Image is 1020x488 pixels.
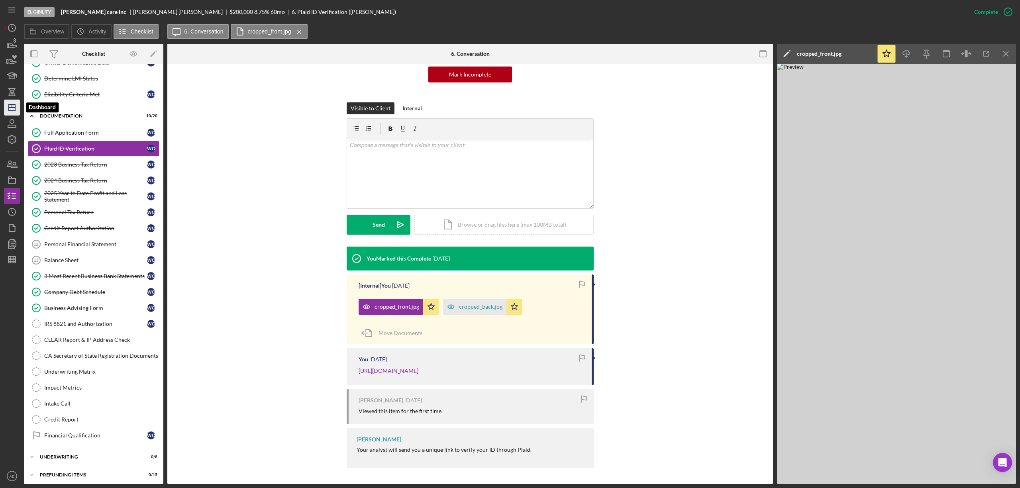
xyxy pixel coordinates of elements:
[44,209,147,216] div: Personal Tax Return
[28,268,159,284] a: 3 Most Recent Business Bank StatementsWO
[44,337,159,343] div: CLEAR Report & IP Address Check
[229,8,253,15] span: $200,000
[359,356,368,363] div: You
[375,304,419,310] div: cropped_front.jpg
[271,9,285,15] div: 60 mo
[24,24,69,39] button: Overview
[797,51,841,57] div: cropped_front.jpg
[777,64,1016,484] img: Preview
[28,204,159,220] a: Personal Tax ReturnWO
[993,453,1012,472] div: Open Intercom Messenger
[44,145,147,152] div: Plaid ID Verification
[71,24,111,39] button: Activity
[147,90,155,98] div: W O
[44,190,147,203] div: 2025 Year to Date Profit and Loss Statement
[459,304,502,310] div: cropped_back.jpg
[231,24,308,39] button: cropped_front.jpg
[147,272,155,280] div: W O
[40,472,137,477] div: Prefunding Items
[44,257,147,263] div: Balance Sheet
[28,252,159,268] a: 13Balance SheetWO
[28,380,159,396] a: Impact Metrics
[147,304,155,312] div: W O
[143,455,157,459] div: 0 / 8
[359,408,443,414] div: Viewed this item for the first time.
[44,161,147,168] div: 2023 Business Tax Return
[359,282,391,289] div: [Internal] You
[28,86,159,102] a: Eligibility Criteria MetWO
[147,256,155,264] div: W O
[147,320,155,328] div: W O
[44,75,159,82] div: Determine LMI Status
[44,432,147,439] div: Financial Qualification
[28,412,159,427] a: Credit Report
[28,427,159,443] a: Financial QualificationWO
[369,356,387,363] time: 2025-09-09 19:44
[44,321,147,327] div: IRS 8821 and Authorization
[44,384,159,391] div: Impact Metrics
[28,396,159,412] a: Intake Call
[114,24,159,39] button: Checklist
[392,282,410,289] time: 2025-09-30 17:33
[44,177,147,184] div: 2024 Business Tax Return
[147,161,155,169] div: W O
[443,299,522,315] button: cropped_back.jpg
[147,431,155,439] div: W O
[88,28,106,35] label: Activity
[449,67,491,82] div: Mark Incomplete
[28,332,159,348] a: CLEAR Report & IP Address Check
[44,400,159,407] div: Intake Call
[147,129,155,137] div: W O
[147,192,155,200] div: W O
[974,4,998,20] div: Complete
[4,468,20,484] button: AE
[147,240,155,248] div: W O
[147,176,155,184] div: W O
[28,348,159,364] a: CA Secretary of State Registration Documents
[347,102,394,114] button: Visible to Client
[359,323,430,343] button: Move Documents
[133,9,229,15] div: [PERSON_NAME] [PERSON_NAME]
[41,28,64,35] label: Overview
[28,157,159,172] a: 2023 Business Tax ReturnWO
[248,28,291,35] label: cropped_front.jpg
[44,225,147,231] div: Credit Report Authorization
[82,51,105,57] div: Checklist
[44,273,147,279] div: 3 Most Recent Business Bank Statements
[40,455,137,459] div: Underwriting
[61,9,126,15] b: [PERSON_NAME] care inc
[432,255,450,262] time: 2025-09-30 17:33
[367,255,431,262] div: You Marked this Complete
[40,114,137,118] div: Documentation
[351,102,390,114] div: Visible to Client
[966,4,1016,20] button: Complete
[451,51,490,57] div: 6. Conversation
[28,71,159,86] a: Determine LMI Status
[359,367,418,374] a: [URL][DOMAIN_NAME]
[33,258,38,263] tspan: 13
[28,220,159,236] a: Credit Report AuthorizationWO
[28,236,159,252] a: 12Personal Financial StatementWO
[28,172,159,188] a: 2024 Business Tax ReturnWO
[28,300,159,316] a: Business Advising FormWO
[44,241,147,247] div: Personal Financial Statement
[254,9,269,15] div: 8.75 %
[357,447,532,453] div: Your analyst will send you a unique link to verify your ID through Plaid.
[44,289,147,295] div: Company Debt Schedule
[44,368,159,375] div: Underwriting Matrix
[428,67,512,82] button: Mark Incomplete
[24,7,55,17] div: Eligibility
[28,141,159,157] a: Plaid ID VerificationWO
[33,242,38,247] tspan: 12
[44,91,147,98] div: Eligibility Criteria Met
[373,215,385,235] div: Send
[143,114,157,118] div: 10 / 20
[347,215,410,235] button: Send
[131,28,153,35] label: Checklist
[292,9,396,15] div: 6. Plaid ID Verification ([PERSON_NAME])
[28,125,159,141] a: Full Application FormWO
[379,329,422,336] span: Move Documents
[28,284,159,300] a: Company Debt ScheduleWO
[147,208,155,216] div: W O
[44,305,147,311] div: Business Advising Form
